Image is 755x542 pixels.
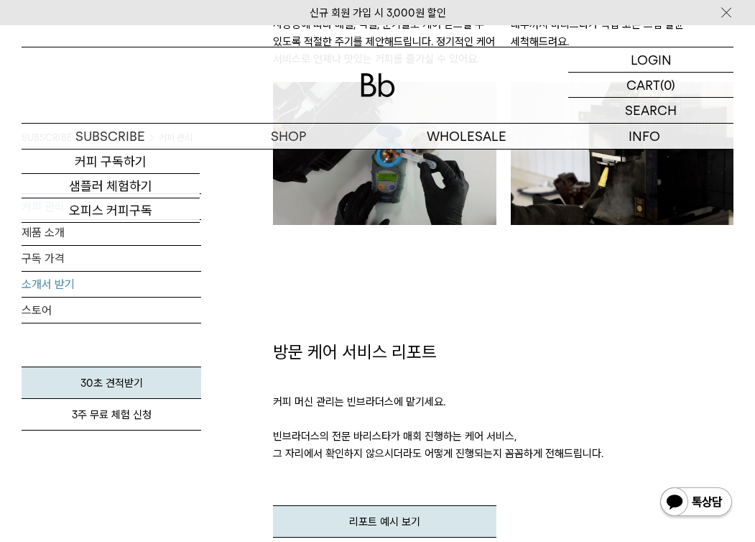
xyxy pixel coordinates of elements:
[310,6,446,19] a: 신규 회원 가입 시 3,000원 할인
[660,73,675,97] p: (0)
[22,399,201,431] a: 3주 무료 체험 신청
[555,124,733,149] p: INFO
[568,47,733,73] a: LOGIN
[659,486,733,520] img: 카카오톡 채널 1:1 채팅 버튼
[273,364,733,477] p: 커피 머신 관리는 빈브라더스에 맡기세요. 빈브라더스의 전문 바리스타가 매회 진행하는 케어 서비스, 그 자리에서 확인하지 않으시더라도 어떻게 진행되는지 꼼꼼하게 전해드립니다.
[378,124,556,149] p: WHOLESALE
[22,198,200,223] a: 오피스 커피구독
[22,367,201,399] a: 30초 견적받기
[361,73,395,97] img: 로고
[631,47,672,72] p: LOGIN
[625,98,677,123] p: SEARCH
[273,340,733,364] h2: 방문 케어 서비스 리포트
[22,150,200,174] a: 커피 구독하기
[568,73,733,98] a: CART (0)
[273,82,496,226] img: 정기 케어 서비스
[200,124,378,149] a: SHOP
[22,124,200,149] a: SUBSCRIBE
[511,82,734,226] img: 고온 스팀 살균 세척
[22,174,200,198] a: 샘플러 체험하기
[22,246,201,271] a: 구독 가격
[22,220,201,245] a: 제품 소개
[22,272,201,297] a: 소개서 받기
[626,73,660,97] p: CART
[22,298,201,323] a: 스토어
[273,505,496,538] a: 리포트 예시 보기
